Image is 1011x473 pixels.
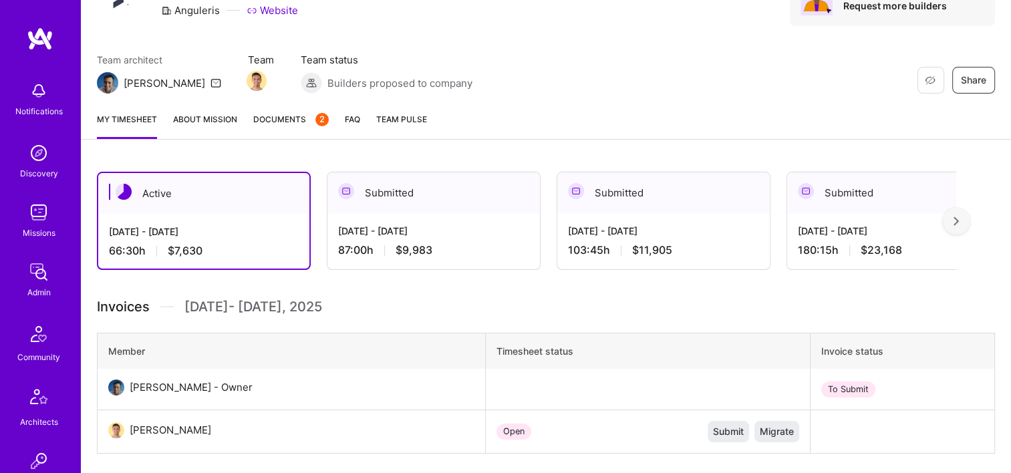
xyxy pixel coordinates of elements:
img: Team Member Avatar [247,71,267,91]
a: About Mission [173,112,237,139]
div: Notifications [15,104,63,118]
div: [DATE] - [DATE] [338,224,529,238]
span: Submit [713,425,744,438]
i: icon EyeClosed [925,75,935,86]
img: Architects [23,383,55,415]
button: Submit [708,421,749,442]
span: Team status [301,53,472,67]
div: Submitted [787,172,1000,213]
a: Website [247,3,298,17]
div: To Submit [821,381,875,398]
div: Architects [20,415,58,429]
th: Member [98,333,486,369]
button: Share [952,67,995,94]
span: Invoices [97,297,150,317]
a: FAQ [345,112,360,139]
div: [PERSON_NAME] [130,422,211,438]
div: Submitted [557,172,770,213]
span: $23,168 [861,243,902,257]
i: icon CompanyGray [161,5,172,16]
img: Community [23,318,55,350]
div: 103:45 h [568,243,759,257]
a: Team Pulse [376,112,427,139]
div: [DATE] - [DATE] [798,224,989,238]
div: Missions [23,226,55,240]
div: Admin [27,285,51,299]
th: Timesheet status [485,333,810,369]
span: Share [961,73,986,87]
span: Documents [253,112,329,126]
div: 66:30 h [109,244,299,258]
img: admin teamwork [25,259,52,285]
img: Team Architect [97,72,118,94]
a: Team Member Avatar [248,69,265,92]
div: Open [496,424,531,440]
span: $11,905 [632,243,672,257]
img: Submitted [568,183,584,199]
img: User Avatar [108,422,124,438]
img: Divider [160,297,174,317]
th: Invoice status [810,333,994,369]
img: discovery [25,140,52,166]
div: Discovery [20,166,58,180]
img: Submitted [798,183,814,199]
span: Migrate [760,425,794,438]
img: teamwork [25,199,52,226]
a: My timesheet [97,112,157,139]
a: Documents2 [253,112,329,139]
div: Community [17,350,60,364]
button: Migrate [754,421,799,442]
div: 2 [315,113,329,126]
span: $9,983 [396,243,432,257]
img: logo [27,27,53,51]
img: User Avatar [108,379,124,396]
div: 87:00 h [338,243,529,257]
img: Active [116,184,132,200]
span: Team architect [97,53,221,67]
div: [DATE] - [DATE] [109,224,299,239]
i: icon Mail [210,77,221,88]
div: Anguleris [161,3,220,17]
span: Team Pulse [376,114,427,124]
img: Builders proposed to company [301,72,322,94]
img: right [954,216,959,226]
div: [PERSON_NAME] - Owner [130,379,253,396]
div: 180:15 h [798,243,989,257]
img: bell [25,77,52,104]
div: Active [98,173,309,214]
span: [DATE] - [DATE] , 2025 [184,297,322,317]
span: Team [248,53,274,67]
img: Submitted [338,183,354,199]
span: Builders proposed to company [327,76,472,90]
div: [DATE] - [DATE] [568,224,759,238]
span: $7,630 [168,244,202,258]
div: [PERSON_NAME] [124,76,205,90]
div: Submitted [327,172,540,213]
